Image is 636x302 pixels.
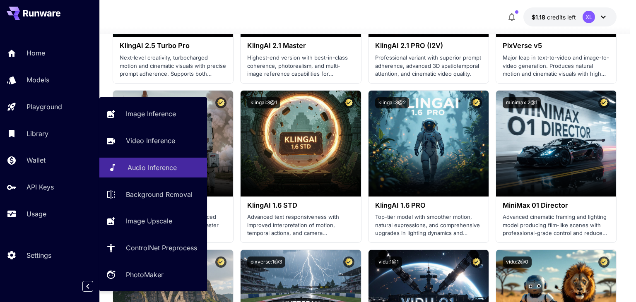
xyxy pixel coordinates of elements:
[26,155,46,165] p: Wallet
[375,42,482,50] h3: KlingAI 2.1 PRO (I2V)
[120,54,226,78] p: Next‑level creativity, turbocharged motion and cinematic visuals with precise prompt adherence. S...
[343,256,354,268] button: Certified Model – Vetted for best performance and includes a commercial license.
[99,158,207,178] a: Audio Inference
[523,7,617,26] button: $1.17576
[598,256,609,268] button: Certified Model – Vetted for best performance and includes a commercial license.
[126,270,164,280] p: PhotoMaker
[247,213,354,237] p: Advanced text responsiveness with improved interpretation of motion, temporal actions, and camera...
[247,54,354,78] p: Highest-end version with best-in-class coherence, photorealism, and multi-image reference capabil...
[26,250,51,260] p: Settings
[99,238,207,258] a: ControlNet Preprocess
[375,256,402,268] button: vidu:1@1
[343,97,354,108] button: Certified Model – Vetted for best performance and includes a commercial license.
[215,97,226,108] button: Certified Model – Vetted for best performance and includes a commercial license.
[126,243,197,253] p: ControlNet Preprocess
[547,14,576,21] span: credits left
[26,129,48,139] p: Library
[126,136,175,146] p: Video Inference
[99,184,207,204] a: Background Removal
[82,281,93,292] button: Collapse sidebar
[99,265,207,285] a: PhotoMaker
[247,97,280,108] button: klingai:3@1
[26,182,54,192] p: API Keys
[375,213,482,237] p: Top-tier model with smoother motion, natural expressions, and comprehensive upgrades in lighting ...
[471,97,482,108] button: Certified Model – Vetted for best performance and includes a commercial license.
[99,211,207,231] a: Image Upscale
[375,54,482,78] p: Professional variant with superior prompt adherence, advanced 3D spatiotemporal attention, and ci...
[598,97,609,108] button: Certified Model – Vetted for best performance and includes a commercial license.
[247,42,354,50] h3: KlingAI 2.1 Master
[496,91,616,197] img: alt
[215,256,226,268] button: Certified Model – Vetted for best performance and includes a commercial license.
[126,109,176,119] p: Image Inference
[583,11,595,23] div: XL
[247,201,354,209] h3: KlingAI 1.6 STD
[99,131,207,151] a: Video Inference
[503,256,532,268] button: vidu:2@0
[26,209,46,219] p: Usage
[532,13,576,22] div: $1.17576
[503,42,609,50] h3: PixVerse v5
[503,201,609,209] h3: MiniMax 01 Director
[89,279,99,294] div: Collapse sidebar
[26,102,62,112] p: Playground
[26,75,49,85] p: Models
[99,104,207,124] a: Image Inference
[503,97,541,108] button: minimax:2@1
[503,213,609,237] p: Advanced cinematic framing and lighting model producing film-like scenes with professional-grade ...
[26,48,45,58] p: Home
[247,256,285,268] button: pixverse:1@3
[532,14,547,21] span: $1.18
[503,54,609,78] p: Major leap in text-to-video and image-to-video generation. Produces natural motion and cinematic ...
[375,97,409,108] button: klingai:3@2
[120,42,226,50] h3: KlingAI 2.5 Turbo Pro
[126,216,172,226] p: Image Upscale
[126,189,193,199] p: Background Removal
[369,91,489,197] img: alt
[128,163,177,173] p: Audio Inference
[375,201,482,209] h3: KlingAI 1.6 PRO
[241,91,361,197] img: alt
[471,256,482,268] button: Certified Model – Vetted for best performance and includes a commercial license.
